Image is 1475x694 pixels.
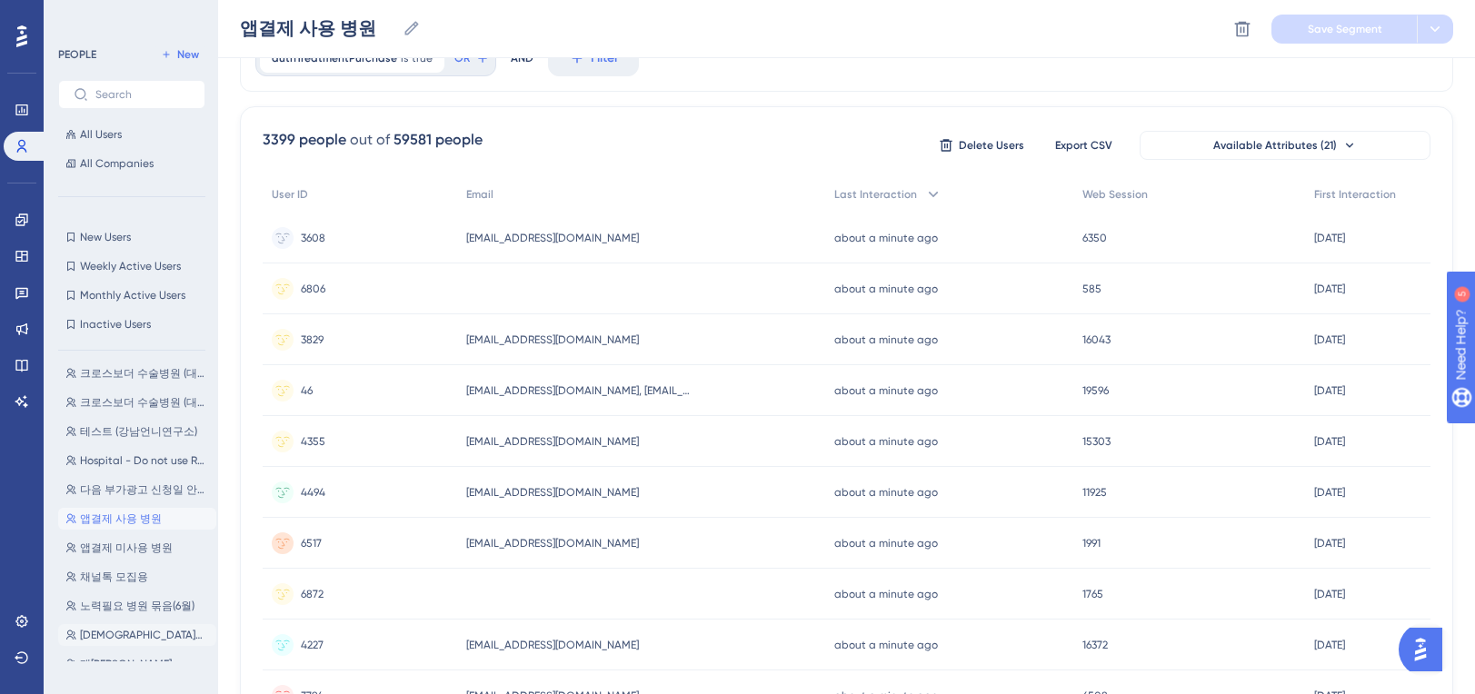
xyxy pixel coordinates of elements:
[1082,383,1109,398] span: 19596
[58,595,216,617] button: 노력필요 병원 묶음(6월)
[80,156,154,171] span: All Companies
[80,570,148,584] span: 채널톡 모집용
[58,153,205,174] button: All Companies
[154,44,205,65] button: New
[301,332,324,347] span: 3829
[1082,282,1101,296] span: 585
[466,187,493,202] span: Email
[1314,283,1345,295] time: [DATE]
[591,47,619,69] span: Filter
[1271,15,1417,44] button: Save Segment
[1314,588,1345,600] time: [DATE]
[511,40,533,76] div: AND
[1314,333,1345,346] time: [DATE]
[58,508,216,530] button: 앱결제 사용 병원
[272,51,397,65] span: authTreatmentPurchase
[1314,187,1396,202] span: First Interaction
[1308,22,1382,36] span: Save Segment
[1082,187,1148,202] span: Web Session
[80,317,151,332] span: Inactive Users
[1314,486,1345,499] time: [DATE]
[1082,434,1111,449] span: 15303
[548,40,639,76] button: Filter
[80,540,173,555] span: 앱결제 미사용 병원
[834,283,938,295] time: about a minute ago
[80,511,162,526] span: 앱결제 사용 병원
[466,383,693,398] span: [EMAIL_ADDRESS][DOMAIN_NAME], [EMAIL_ADDRESS][DOMAIN_NAME]
[301,282,325,296] span: 6806
[80,288,185,302] span: Monthly Active Users
[80,657,172,671] span: 제[PERSON_NAME]
[301,383,313,398] span: 46
[1082,536,1101,550] span: 1991
[452,44,492,73] button: OR
[58,124,205,145] button: All Users
[834,232,938,244] time: about a minute ago
[58,313,205,335] button: Inactive Users
[1314,435,1345,448] time: [DATE]
[834,333,938,346] time: about a minute ago
[401,51,408,65] span: is
[394,129,483,151] div: 59581 people
[1314,384,1345,397] time: [DATE]
[1314,537,1345,550] time: [DATE]
[58,226,205,248] button: New Users
[834,537,938,550] time: about a minute ago
[80,424,197,439] span: 테스트 (강남언니연구소)
[301,587,324,601] span: 6872
[834,435,938,448] time: about a minute ago
[412,51,433,65] span: true
[834,588,938,600] time: about a minute ago
[80,230,131,244] span: New Users
[1213,138,1337,153] span: Available Attributes (21)
[834,639,938,651] time: about a minute ago
[58,362,216,384] button: 크로스보더 수술병원 (대형병원 제외) - 2
[80,453,209,468] span: Hospital - Do not use Reservation
[959,138,1024,153] span: Delete Users
[80,366,209,381] span: 크로스보더 수술병원 (대형병원 제외) - 2
[834,486,938,499] time: about a minute ago
[58,450,216,471] button: Hospital - Do not use Reservation
[58,566,216,588] button: 채널톡 모집용
[80,482,209,497] span: 다음 부가광고 신청일 안내 대상 고객
[1314,232,1345,244] time: [DATE]
[1038,131,1129,160] button: Export CSV
[80,127,122,142] span: All Users
[80,599,194,613] span: 노력필요 병원 묶음(6월)
[58,421,216,442] button: 테스트 (강남언니연구소)
[350,129,390,151] div: out of
[240,15,395,41] input: Segment Name
[466,638,639,652] span: [EMAIL_ADDRESS][DOMAIN_NAME]
[58,624,216,646] button: [DEMOGRAPHIC_DATA]을 사용하는 병원
[58,479,216,501] button: 다음 부가광고 신청일 안내 대상 고객
[1082,638,1108,652] span: 16372
[301,485,325,500] span: 4494
[58,255,205,277] button: Weekly Active Users
[58,284,205,306] button: Monthly Active Users
[466,434,639,449] span: [EMAIL_ADDRESS][DOMAIN_NAME]
[43,5,114,26] span: Need Help?
[263,129,346,151] div: 3399 people
[1314,639,1345,651] time: [DATE]
[466,332,639,347] span: [EMAIL_ADDRESS][DOMAIN_NAME]
[126,9,132,24] div: 5
[301,638,324,652] span: 4227
[95,88,190,101] input: Search
[466,485,639,500] span: [EMAIL_ADDRESS][DOMAIN_NAME]
[301,231,325,245] span: 3608
[1082,485,1107,500] span: 11925
[301,536,322,550] span: 6517
[177,47,199,62] span: New
[834,384,938,397] time: about a minute ago
[58,653,216,675] button: 제[PERSON_NAME]
[1082,587,1103,601] span: 1765
[80,395,209,410] span: 크로스보더 수술병원 (대형병원 제외) - 1
[58,537,216,559] button: 앱결제 미사용 병원
[272,187,308,202] span: User ID
[834,187,917,202] span: Last Interaction
[80,259,181,273] span: Weekly Active Users
[301,434,325,449] span: 4355
[1082,332,1111,347] span: 16043
[1140,131,1430,160] button: Available Attributes (21)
